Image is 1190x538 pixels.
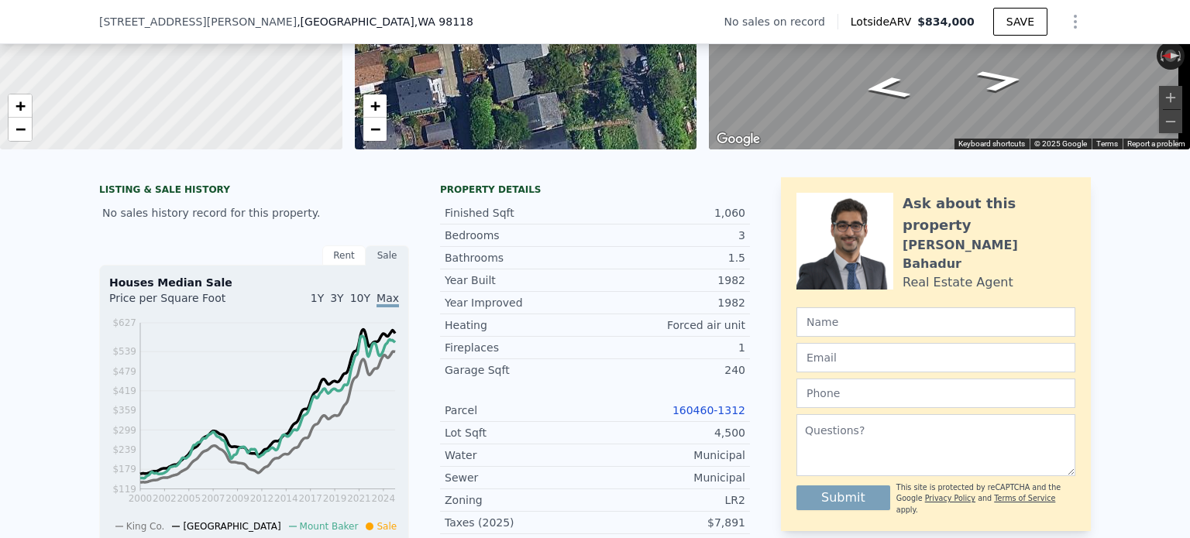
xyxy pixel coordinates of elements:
div: 1 [595,340,745,355]
a: Privacy Policy [925,494,975,502]
button: Show Options [1060,6,1091,37]
div: Municipal [595,470,745,485]
span: Lotside ARV [851,14,917,29]
div: Parcel [445,403,595,418]
button: Rotate counterclockwise [1157,42,1165,70]
input: Phone [796,379,1075,408]
tspan: 2017 [298,493,322,504]
tspan: 2021 [347,493,371,504]
div: Water [445,447,595,463]
div: Sale [366,245,409,266]
span: King Co. [126,521,165,532]
tspan: 2002 [153,493,177,504]
input: Name [796,307,1075,337]
div: LR2 [595,492,745,508]
span: 3Y [330,292,343,304]
tspan: 2024 [372,493,396,504]
tspan: $627 [112,317,136,328]
tspan: 2005 [177,493,201,504]
div: Garage Sqft [445,362,595,378]
div: No sales history record for this property. [99,199,409,227]
tspan: 2012 [250,493,274,504]
div: Real Estate Agent [903,273,1013,292]
div: Fireplaces [445,340,595,355]
div: Ask about this property [903,193,1075,236]
tspan: $419 [112,386,136,396]
div: Year Improved [445,295,595,310]
button: Keyboard shortcuts [958,139,1025,149]
span: − [370,119,380,139]
button: Submit [796,485,890,510]
button: Reset the view [1157,50,1185,62]
span: Sale [377,521,397,532]
div: This site is protected by reCAPTCHA and the Google and apply. [896,482,1075,516]
tspan: $179 [112,464,136,475]
span: © 2025 Google [1034,139,1087,148]
tspan: $539 [112,346,136,357]
path: Go South [957,63,1044,97]
path: Go North [843,71,930,105]
a: Report a problem [1127,139,1185,148]
tspan: $359 [112,405,136,416]
div: Lot Sqft [445,425,595,440]
div: 1.5 [595,250,745,266]
div: Bedrooms [445,228,595,243]
div: 1982 [595,272,745,288]
tspan: 2019 [323,493,347,504]
img: Google [713,129,764,149]
span: + [15,96,26,115]
div: $7,891 [595,515,745,530]
tspan: 2009 [225,493,249,504]
div: 240 [595,362,745,378]
span: $834,000 [917,15,975,28]
span: 10Y [350,292,370,304]
span: 1Y [311,292,324,304]
button: SAVE [993,8,1047,36]
div: Year Built [445,272,595,288]
span: [STREET_ADDRESS][PERSON_NAME] [99,14,297,29]
button: Zoom out [1159,110,1182,133]
button: Zoom in [1159,86,1182,109]
span: Mount Baker [300,521,359,532]
a: Terms of Service [994,494,1055,502]
a: Terms (opens in new tab) [1096,139,1118,148]
div: [PERSON_NAME] Bahadur [903,236,1075,273]
a: Zoom out [363,118,387,141]
span: , WA 98118 [414,15,473,28]
div: Municipal [595,447,745,463]
a: 160460-1312 [672,404,745,416]
div: 3 [595,228,745,243]
span: [GEOGRAPHIC_DATA] [183,521,280,532]
tspan: $119 [112,484,136,495]
tspan: 2000 [129,493,153,504]
div: Heating [445,317,595,333]
div: LISTING & SALE HISTORY [99,183,409,199]
button: Rotate clockwise [1177,42,1185,70]
a: Zoom in [9,94,32,118]
div: Taxes (2025) [445,515,595,530]
tspan: $239 [112,444,136,455]
span: − [15,119,26,139]
div: Property details [440,183,750,196]
tspan: $299 [112,425,136,436]
div: 4,500 [595,425,745,440]
a: Open this area in Google Maps (opens a new window) [713,129,764,149]
tspan: 2007 [201,493,225,504]
input: Email [796,343,1075,372]
span: Max [377,292,399,307]
span: + [370,96,380,115]
div: Finished Sqft [445,205,595,221]
span: , [GEOGRAPHIC_DATA] [297,14,473,29]
div: Price per Square Foot [109,290,254,315]
div: Bathrooms [445,250,595,266]
div: 1,060 [595,205,745,221]
div: Houses Median Sale [109,275,399,290]
div: No sales on record [724,14,837,29]
div: 1982 [595,295,745,310]
div: Forced air unit [595,317,745,333]
tspan: 2014 [274,493,298,504]
div: Sewer [445,470,595,485]
a: Zoom in [363,94,387,118]
div: Zoning [445,492,595,508]
tspan: $479 [112,366,136,377]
